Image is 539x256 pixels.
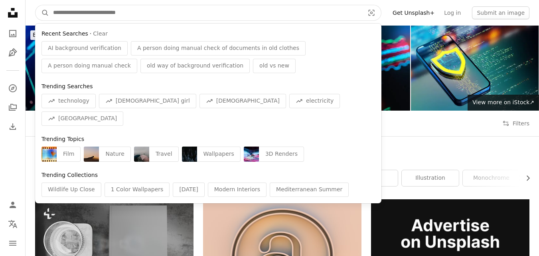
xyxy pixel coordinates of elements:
button: scroll list to the right [521,170,529,186]
button: Language [5,216,21,232]
a: Collections [5,99,21,115]
a: View more on iStock↗ [468,95,539,111]
div: Wildlife Up Close [41,183,101,197]
span: old way of background verification [147,62,243,70]
img: premium_photo-1756177506526-26fb2a726f4a [134,147,149,162]
span: 20% off at iStock ↗ [33,32,184,38]
div: [DATE] [173,183,204,197]
span: View more on iStock ↗ [472,99,534,105]
a: monochrome [463,170,520,186]
a: Photos [5,26,21,42]
div: Nature [99,147,130,162]
span: [DEMOGRAPHIC_DATA] girl [116,97,190,105]
span: Trending Topics [41,136,84,142]
a: Get Unsplash+ [388,6,439,19]
span: Trending Collections [41,172,98,178]
img: Fingerprint authentication concept. Digital fingerprint biometrics solutions on PCB futuristic ba... [26,26,153,111]
a: Illustrations [5,45,21,61]
span: technology [58,97,89,105]
span: electricity [306,97,334,105]
button: Menu [5,235,21,251]
span: A person doing manual check [48,62,131,70]
img: premium_photo-1754984826162-5de96e38a4e4 [244,147,259,162]
img: Internet cyber security concept. Digital shield firewall protection from viruses and malware. Shi... [411,26,539,111]
a: Log in [439,6,466,19]
div: Modern Interiors [208,183,267,197]
span: Trending Searches [41,83,93,89]
img: premium_photo-1751520788468-d3b7b4b94a8e [84,147,99,162]
img: premium_photo-1698585173008-5dbb55374918 [41,147,57,162]
span: [GEOGRAPHIC_DATA] [58,115,117,123]
a: Download History [5,119,21,135]
div: Film [57,147,81,162]
span: A person doing manual check of documents in old clothes [137,44,299,52]
div: Mediterranean Summer [270,183,349,197]
button: Search Unsplash [36,5,49,20]
button: Visual search [362,5,381,20]
form: Find visuals sitewide [35,5,381,21]
a: Log in / Sign up [5,197,21,213]
span: Recent Searches [41,30,88,38]
div: Wallpapers [197,147,241,162]
button: Clear [93,30,108,38]
span: old vs new [259,62,289,70]
img: premium_photo-1675873580289-213b32be1f1a [182,147,197,162]
span: AI background verification [48,44,121,52]
a: Home — Unsplash [5,5,21,22]
span: Browse premium images on iStock | [33,32,131,38]
div: Travel [149,147,179,162]
a: an overhead view of a ceiling fan and a wall light [35,240,193,247]
a: illustration [402,170,459,186]
button: Filters [502,111,529,136]
div: 3D Renders [259,147,304,162]
button: Submit an image [472,6,529,19]
a: Explore [5,80,21,96]
div: · [41,30,375,38]
span: [DEMOGRAPHIC_DATA] [216,97,280,105]
a: Browse premium images on iStock|20% off at iStock↗ [26,26,191,45]
div: 1 Color Wallpapers [105,183,170,197]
